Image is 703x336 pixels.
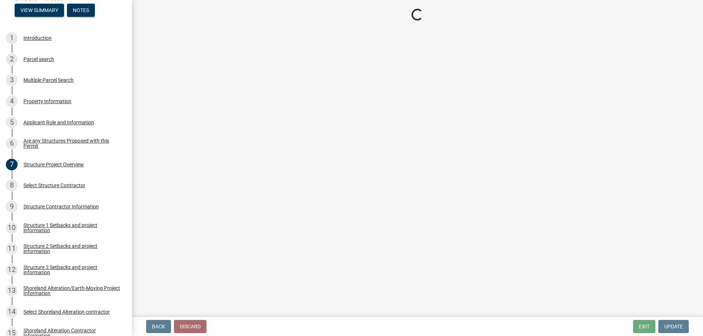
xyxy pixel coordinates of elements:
[23,57,54,62] div: Parcel search
[6,117,18,128] div: 5
[23,35,52,41] div: Introduction
[6,180,18,191] div: 8
[23,99,71,104] div: Property Information
[23,183,85,188] div: Select Structure Contractor
[23,286,120,296] div: Shoreland Alteration/Earth-Moving Project Information
[23,120,94,125] div: Applicant Role and Information
[664,324,683,329] span: Update
[152,324,165,329] span: Back
[6,95,18,107] div: 4
[6,74,18,86] div: 3
[6,159,18,170] div: 7
[6,137,18,149] div: 6
[658,320,689,333] button: Update
[67,8,95,14] wm-modal-confirm: Notes
[67,4,95,17] button: Notes
[15,4,64,17] button: View Summary
[6,53,18,65] div: 2
[6,222,18,234] div: 10
[23,138,120,148] div: Are any Structures Proposed with this Permit
[23,265,120,275] div: Structure 3 Setbacks and project information
[23,223,120,233] div: Structure 1 Setbacks and project information
[633,320,655,333] button: Exit
[6,285,18,297] div: 13
[6,32,18,44] div: 1
[6,264,18,276] div: 12
[6,243,18,254] div: 11
[23,78,74,83] div: Multiple Parcel Search
[6,201,18,212] div: 9
[23,204,99,209] div: Structure Contractor Information
[174,320,207,333] button: Discard
[23,243,120,254] div: Structure 2 Setbacks and project information
[6,306,18,318] div: 14
[23,162,84,167] div: Structure Project Overview
[15,8,64,14] wm-modal-confirm: Summary
[146,320,171,333] button: Back
[23,309,110,314] div: Select Shoreland Alteration contractor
